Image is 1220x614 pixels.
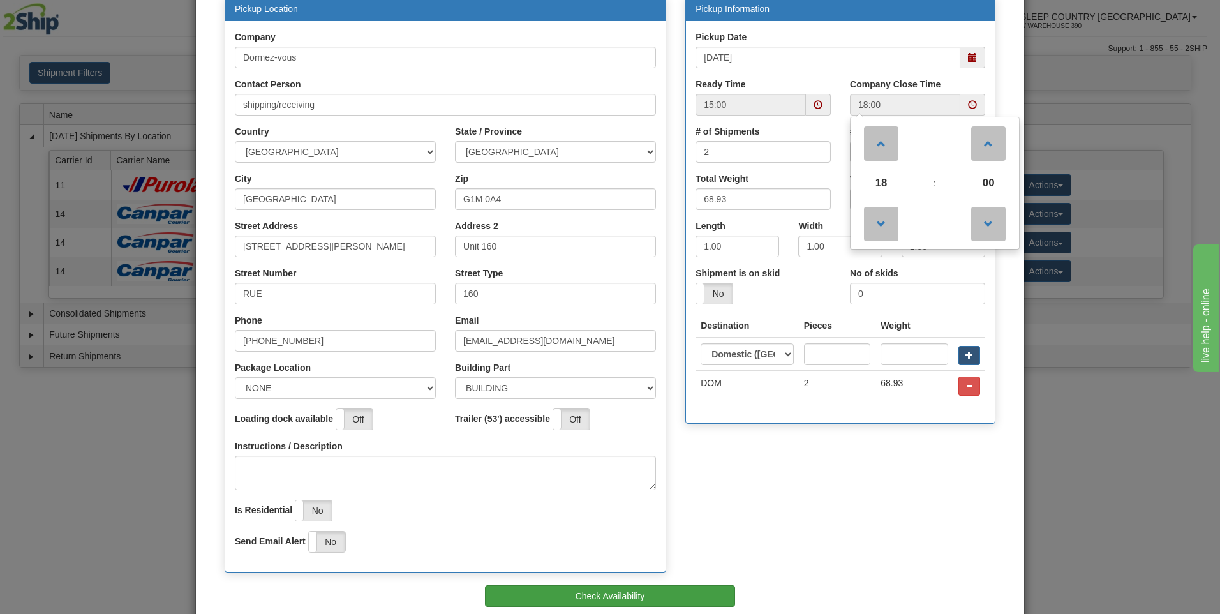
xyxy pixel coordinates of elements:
[235,125,269,138] label: Country
[696,371,799,401] td: DOM
[696,78,745,91] label: Ready Time
[696,4,770,14] a: Pickup Information
[235,535,306,548] label: Send Email Alert
[696,31,747,43] label: Pickup Date
[336,409,373,430] label: Off
[235,440,343,453] label: Instructions / Description
[799,314,875,338] th: Pieces
[455,314,479,327] label: Email
[235,78,301,91] label: Contact Person
[862,120,900,166] a: Increment Hour
[235,31,276,43] label: Company
[1191,242,1219,372] iframe: chat widget
[235,361,311,374] label: Package Location
[696,220,725,232] label: Length
[971,166,1006,200] span: Pick Minute
[875,314,953,338] th: Weight
[455,125,522,138] label: State / Province
[235,267,296,280] label: Street Number
[799,371,875,401] td: 2
[455,267,503,280] label: Street Type
[696,125,759,138] label: # of Shipments
[455,220,498,232] label: Address 2
[309,532,345,552] label: No
[553,409,590,430] label: Off
[485,585,736,607] button: Check Availability
[235,4,298,14] a: Pickup Location
[798,220,823,232] label: Width
[850,78,941,91] label: Company Close Time
[10,8,118,23] div: live help - online
[909,166,960,200] td: :
[970,200,1008,246] a: Decrement Minute
[235,220,298,232] label: Street Address
[235,172,251,185] label: City
[455,361,510,374] label: Building Part
[455,172,468,185] label: Zip
[455,412,550,425] label: Trailer (53') accessible
[235,504,292,516] label: Is Residential
[696,283,733,304] label: No
[864,166,898,200] span: Pick Hour
[850,267,898,280] label: No of skids
[295,500,332,521] label: No
[875,371,953,401] td: 68.93
[696,172,748,185] label: Total Weight
[696,314,799,338] th: Destination
[235,314,262,327] label: Phone
[696,267,780,280] label: Shipment is on skid
[970,120,1008,166] a: Increment Minute
[862,200,900,246] a: Decrement Hour
[235,412,333,425] label: Loading dock available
